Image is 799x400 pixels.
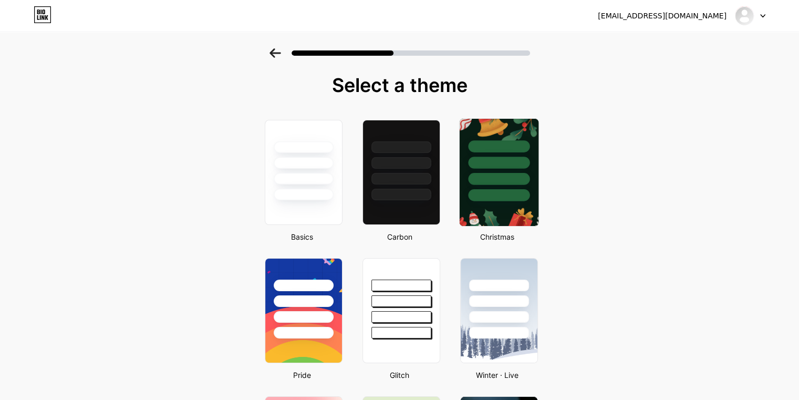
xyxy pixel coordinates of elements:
[262,231,343,242] div: Basics
[459,119,538,226] img: xmas-22.jpg
[262,370,343,381] div: Pride
[261,75,539,96] div: Select a theme
[598,11,727,22] div: [EMAIL_ADDRESS][DOMAIN_NAME]
[734,6,754,26] img: Pengurus Jemaat Lingkungan 1 GKE Nanga Bulik
[457,370,538,381] div: Winter · Live
[359,370,440,381] div: Glitch
[359,231,440,242] div: Carbon
[457,231,538,242] div: Christmas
